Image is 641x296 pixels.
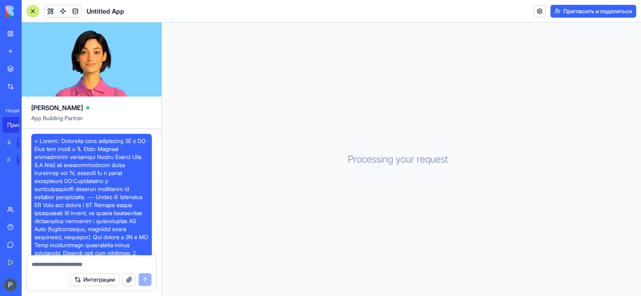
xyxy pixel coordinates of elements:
a: AI Logo GeneratorTRY [2,135,34,151]
div: AI Logo Generator [7,139,11,147]
h3: Processing your request [348,153,456,166]
span: Untitled App [87,6,124,16]
span: App Building Partner [31,114,152,129]
div: TRY [17,155,30,165]
div: Feedback Form [7,156,11,164]
img: логотип [6,6,55,17]
button: Интеграции [70,273,119,286]
font: Интеграции [83,276,115,283]
div: TRY [17,138,30,147]
font: Приложение без названия [7,121,77,128]
button: Пригласить и поделиться [550,5,636,18]
a: Feedback FormTRY [2,152,34,168]
font: Пригласить и поделиться [563,8,632,14]
img: ACg8ocLd-uroisZHuq65gN8uIqy2erLxuw_u5jZ06nGtFBzPEzeYCQ=s96-c [4,278,17,291]
span: [PERSON_NAME] [31,103,83,113]
a: Приложение без названия [2,117,34,133]
font: Недавний [6,107,28,113]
